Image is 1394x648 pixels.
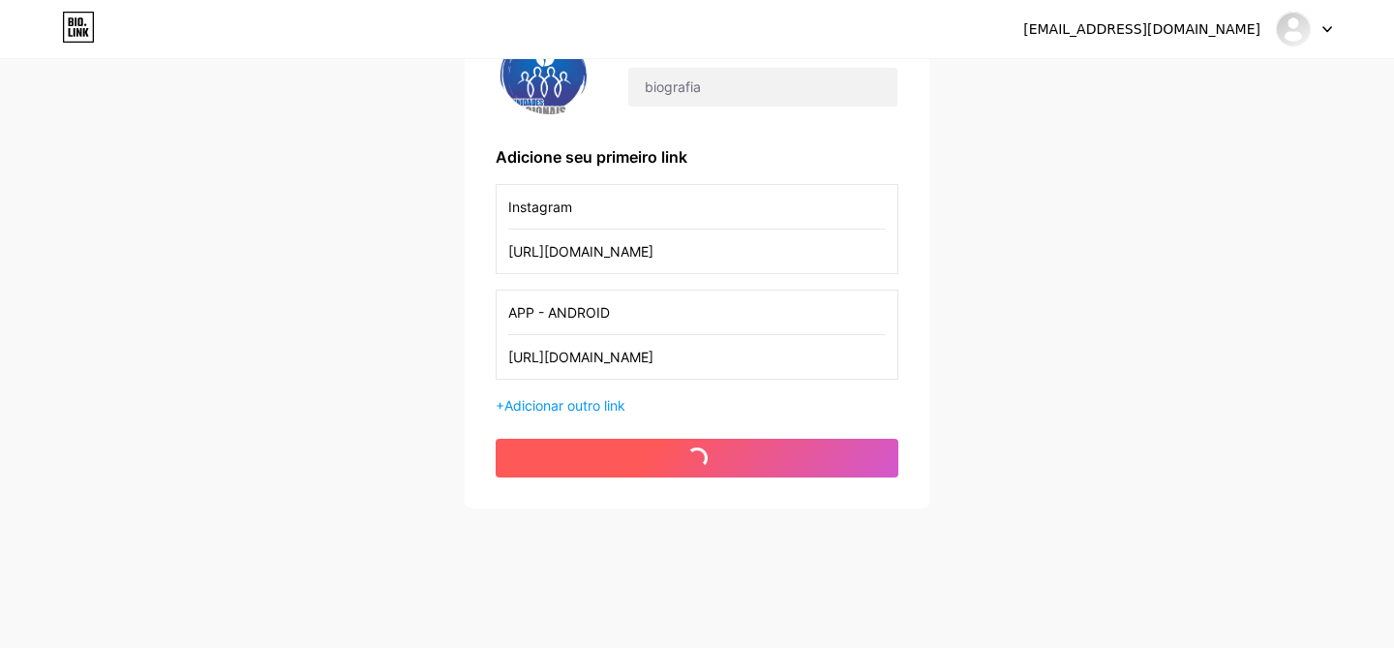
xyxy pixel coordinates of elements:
[628,68,897,107] input: biografia
[508,185,886,229] input: Nome do link (Meu Instagram)
[508,291,886,334] input: Link name (My Instagram)
[496,397,504,414] font: +
[1275,11,1312,47] img: cmovic
[496,147,687,167] font: Adicione seu primeiro link
[508,335,886,379] input: URL (https://instagram.com/yourname)
[504,397,625,414] font: Adicionar outro link
[1023,21,1260,37] font: [EMAIL_ADDRESS][DOMAIN_NAME]
[508,230,886,273] input: URL (https://instagram.com/seunome)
